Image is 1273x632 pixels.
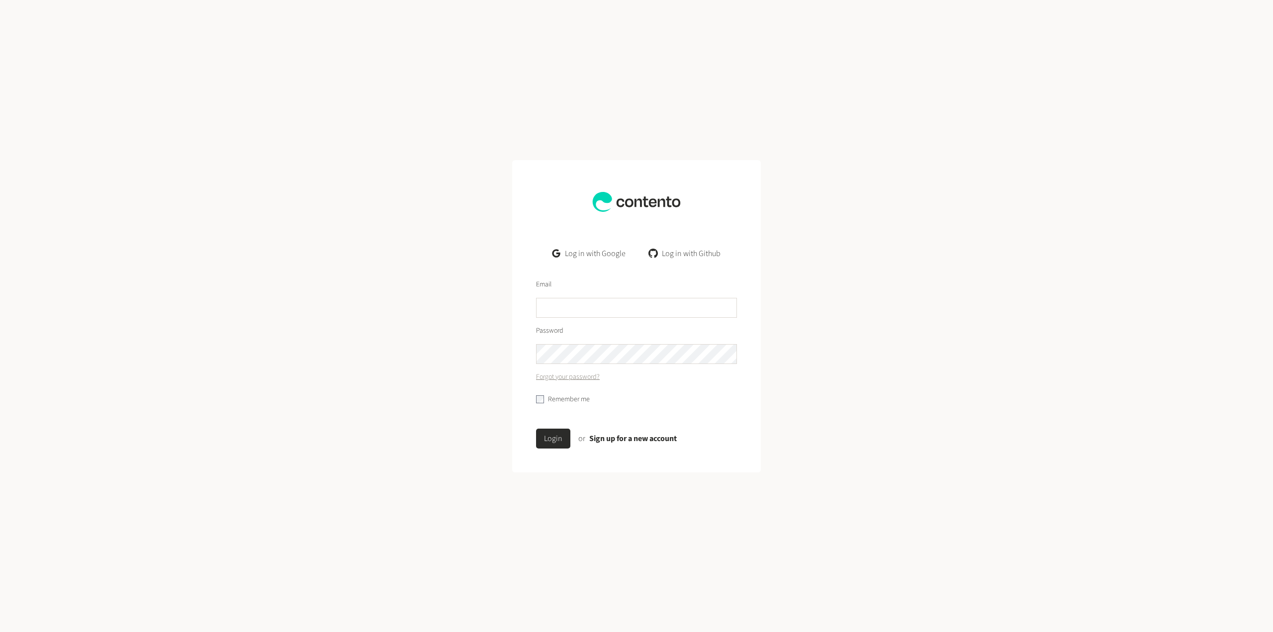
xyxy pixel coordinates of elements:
a: Sign up for a new account [589,433,677,444]
button: Login [536,429,570,449]
label: Password [536,326,563,336]
a: Log in with Google [545,244,634,264]
label: Email [536,279,551,290]
label: Remember me [548,394,590,405]
a: Log in with Github [641,244,728,264]
a: Forgot your password? [536,372,600,382]
span: or [578,433,585,444]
